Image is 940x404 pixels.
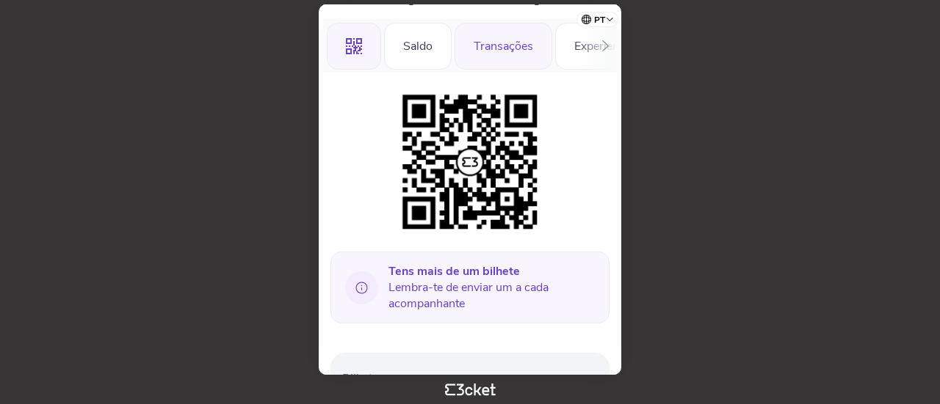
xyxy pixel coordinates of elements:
a: Transações [455,37,552,53]
a: Experiencias [555,37,659,53]
img: cfdc4aa3a95b47249b9975b21f7e94fb.png [395,87,545,237]
a: Saldo [384,37,452,53]
div: Saldo [384,23,452,70]
div: Transações [455,23,552,70]
div: Experiencias [555,23,659,70]
b: Tens mais de um bilhete [388,263,520,279]
span: Lembra-te de enviar um a cada acompanhante [388,263,598,312]
p: Bilhetes [342,370,604,386]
